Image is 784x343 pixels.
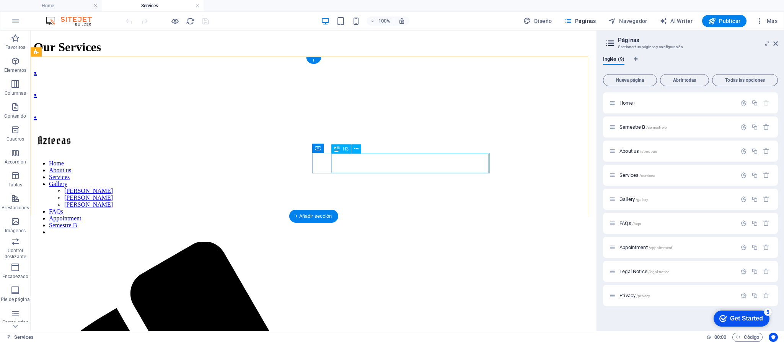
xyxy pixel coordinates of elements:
[763,148,769,154] div: Eliminar
[186,16,195,26] button: reload
[617,245,737,250] div: Appointment/appointment
[708,17,741,25] span: Publicar
[751,220,758,227] div: Duplicar
[8,182,23,188] p: Tablas
[57,2,64,9] div: 5
[716,78,774,83] span: Todas las opciones
[603,74,657,86] button: Nueva página
[520,15,555,27] button: Diseño
[769,333,778,342] button: Usercentrics
[740,124,747,130] div: Configuración
[740,268,747,275] div: Configuración
[751,196,758,202] div: Duplicar
[763,196,769,202] div: Eliminar
[646,125,667,129] span: /semestre-b
[603,57,778,71] div: Pestañas de idiomas
[5,90,26,96] p: Columnas
[5,44,25,50] p: Favoritos
[619,269,669,274] span: Haz clic para abrir la página
[617,173,737,178] div: Services/services
[617,269,737,274] div: Legal Notice/legal-notice
[714,333,726,342] span: 00 00
[740,172,747,178] div: Configuración
[6,333,34,342] a: Haz clic para cancelar la selección y doble clic para abrir páginas
[343,147,349,151] span: H3
[619,244,672,250] span: Haz clic para abrir la página
[619,100,635,106] span: Haz clic para abrir la página
[2,273,28,280] p: Encabezado
[2,319,28,325] p: Formularios
[102,2,204,10] h4: Services
[720,334,721,340] span: :
[618,37,778,44] h2: Páginas
[660,74,709,86] button: Abrir todas
[4,67,26,73] p: Elementos
[44,16,101,26] img: Editor Logo
[4,113,26,119] p: Contenido
[740,196,747,202] div: Configuración
[564,17,596,25] span: Páginas
[619,220,641,226] span: FAQs
[617,221,737,226] div: FAQs/faqs
[289,210,338,223] div: + Añadir sección
[398,18,405,24] i: Al redimensionar, ajustar el nivel de zoom automáticamente para ajustarse al dispositivo elegido.
[619,124,667,130] span: Semestre B
[736,333,759,342] span: Código
[640,149,657,154] span: /about-us
[606,78,654,83] span: Nueva página
[636,197,648,202] span: /gallery
[763,124,769,130] div: Eliminar
[378,16,391,26] h6: 100%
[617,197,737,202] div: Gallery/gallery
[636,294,650,298] span: /privacy
[617,149,737,154] div: About us/about-us
[740,148,747,154] div: Configuración
[5,228,26,234] p: Imágenes
[740,100,747,106] div: Configuración
[2,205,29,211] p: Prestaciones
[702,15,747,27] button: Publicar
[660,17,693,25] span: AI Writer
[306,57,321,64] div: +
[608,17,647,25] span: Navegador
[763,220,769,227] div: Eliminar
[639,173,655,178] span: /services
[170,16,179,26] button: Haz clic para salir del modo de previsualización y seguir editando
[751,268,758,275] div: Duplicar
[1,296,29,303] p: Pie de página
[712,74,778,86] button: Todas las opciones
[617,125,737,129] div: Semestre B/semestre-b
[751,172,758,178] div: Duplicar
[7,136,24,142] p: Cuadros
[648,270,670,274] span: /legal-notice
[619,293,650,298] span: Haz clic para abrir la página
[751,292,758,299] div: Duplicar
[751,244,758,251] div: Duplicar
[740,220,747,227] div: Configuración
[763,244,769,251] div: Eliminar
[763,268,769,275] div: Eliminar
[751,148,758,154] div: Duplicar
[657,15,696,27] button: AI Writer
[617,100,737,105] div: Home/
[732,333,763,342] button: Código
[751,100,758,106] div: Duplicar
[23,8,55,15] div: Get Started
[632,222,641,226] span: /faqs
[605,15,650,27] button: Navegador
[756,17,777,25] span: Más
[617,293,737,298] div: Privacy/privacy
[619,196,648,202] span: Gallery
[5,159,26,165] p: Accordion
[618,44,763,50] h3: Gestionar tus páginas y configuración
[663,78,706,83] span: Abrir todas
[6,4,62,20] div: Get Started 5 items remaining, 0% complete
[523,17,552,25] span: Diseño
[763,100,769,106] div: La página principal no puede eliminarse
[753,15,781,27] button: Más
[649,246,673,250] span: /appointment
[634,101,635,105] span: /
[561,15,599,27] button: Páginas
[619,172,655,178] span: Services
[186,17,195,26] i: Volver a cargar página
